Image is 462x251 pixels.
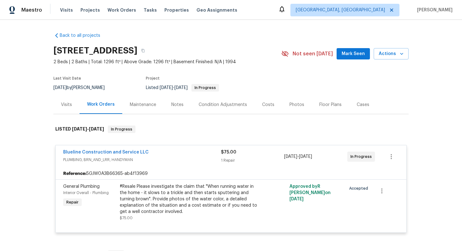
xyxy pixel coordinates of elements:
span: Tasks [144,8,157,12]
span: Listed [146,86,219,90]
div: Photos [289,102,304,108]
span: [GEOGRAPHIC_DATA], [GEOGRAPHIC_DATA] [296,7,385,13]
span: [DATE] [160,86,173,90]
span: $75.00 [221,150,236,154]
span: [DATE] [284,154,297,159]
span: In Progress [192,86,218,90]
span: Maestro [21,7,42,13]
span: Actions [379,50,404,58]
span: Repair [64,199,81,205]
span: Visits [60,7,73,13]
button: Mark Seen [337,48,370,60]
div: Maintenance [130,102,156,108]
div: #Resale Please investigate the claim that "When running water in the home - it slows to a trickle... [120,183,257,215]
span: General Plumbing [63,184,100,189]
span: In Progress [350,153,374,160]
div: Condition Adjustments [199,102,247,108]
div: Costs [262,102,274,108]
span: $75.00 [120,216,133,220]
span: - [284,153,312,160]
span: 2 Beds | 2 Baths | Total: 1296 ft² | Above Grade: 1296 ft² | Basement Finished: N/A | 1994 [53,59,281,65]
span: Geo Assignments [196,7,237,13]
span: In Progress [108,126,135,132]
div: by [PERSON_NAME] [53,84,112,92]
span: [DATE] [53,86,67,90]
div: LISTED [DATE]-[DATE]In Progress [53,119,409,139]
div: 5GJW0A3B66365-ab4f13969 [56,168,406,179]
span: Projects [80,7,100,13]
span: Mark Seen [342,50,365,58]
a: Back to all projects [53,32,114,39]
div: Work Orders [87,101,115,108]
span: Work Orders [107,7,136,13]
h6: LISTED [55,125,104,133]
b: Reference: [63,170,86,177]
span: [DATE] [89,127,104,131]
span: Not seen [DATE] [293,51,333,57]
span: Approved by R [PERSON_NAME] on [289,184,331,201]
span: Accepted [349,185,371,192]
div: Cases [357,102,369,108]
span: Last Visit Date [53,76,81,80]
div: Floor Plans [319,102,342,108]
span: [DATE] [289,197,304,201]
h2: [STREET_ADDRESS] [53,47,137,54]
span: [DATE] [174,86,188,90]
span: PLUMBING, BRN_AND_LRR, HANDYMAN [63,157,221,163]
span: - [72,127,104,131]
span: [DATE] [72,127,87,131]
span: Properties [164,7,189,13]
span: Project [146,76,160,80]
button: Actions [374,48,409,60]
span: Interior Overall - Plumbing [63,191,109,195]
button: Copy Address [137,45,149,56]
span: [PERSON_NAME] [415,7,453,13]
div: Notes [171,102,184,108]
span: [DATE] [299,154,312,159]
a: Blueline Construction and Service LLC [63,150,149,154]
span: - [160,86,188,90]
div: Visits [61,102,72,108]
div: 1 Repair [221,157,284,164]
